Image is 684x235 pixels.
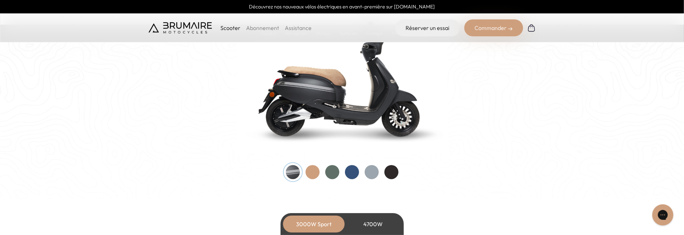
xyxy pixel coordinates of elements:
a: Réserver un essai [395,19,460,36]
a: Abonnement [246,24,279,31]
div: 4700W [345,216,401,233]
img: Panier [527,24,536,32]
p: Scooter [220,24,240,32]
iframe: Gorgias live chat messenger [649,202,677,228]
img: right-arrow-2.png [508,27,513,31]
div: Commander [464,19,523,36]
a: Assistance [285,24,312,31]
div: 3000W Sport [286,216,342,233]
img: Brumaire Motocycles [149,22,212,33]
